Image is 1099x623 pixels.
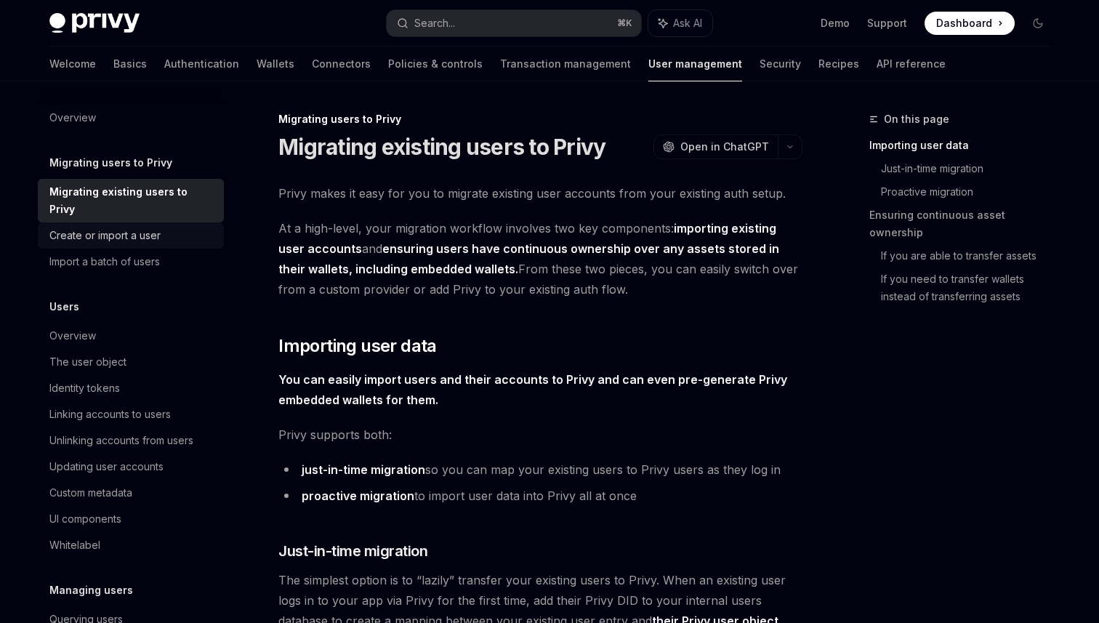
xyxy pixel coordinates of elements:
[38,532,224,558] a: Whitelabel
[278,486,802,506] li: to import user data into Privy all at once
[49,353,126,371] div: The user object
[49,432,193,449] div: Unlinking accounts from users
[388,47,483,81] a: Policies & controls
[617,17,632,29] span: ⌘ K
[278,241,779,276] strong: ensuring users have continuous ownership over any assets stored in their wallets, including embed...
[760,47,801,81] a: Security
[869,204,1061,244] a: Ensuring continuous asset ownership
[673,16,702,31] span: Ask AI
[49,510,121,528] div: UI components
[49,327,96,345] div: Overview
[302,489,414,504] a: proactive migration
[38,480,224,506] a: Custom metadata
[278,134,605,160] h1: Migrating existing users to Privy
[936,16,992,31] span: Dashboard
[38,179,224,222] a: Migrating existing users to Privy
[164,47,239,81] a: Authentication
[38,427,224,454] a: Unlinking accounts from users
[49,227,161,244] div: Create or import a user
[925,12,1015,35] a: Dashboard
[680,140,769,154] span: Open in ChatGPT
[877,47,946,81] a: API reference
[38,249,224,275] a: Import a batch of users
[278,218,802,300] span: At a high-level, your migration workflow involves two key components: and From these two pieces, ...
[38,349,224,375] a: The user object
[49,13,140,33] img: dark logo
[38,401,224,427] a: Linking accounts to users
[49,183,215,218] div: Migrating existing users to Privy
[49,484,132,502] div: Custom metadata
[500,47,631,81] a: Transaction management
[1026,12,1050,35] button: Toggle dark mode
[881,157,1061,180] a: Just-in-time migration
[49,47,96,81] a: Welcome
[49,406,171,423] div: Linking accounts to users
[49,298,79,315] h5: Users
[387,10,641,36] button: Search...⌘K
[653,134,778,159] button: Open in ChatGPT
[278,334,437,358] span: Importing user data
[113,47,147,81] a: Basics
[49,154,172,172] h5: Migrating users to Privy
[278,183,802,204] span: Privy makes it easy for you to migrate existing user accounts from your existing auth setup.
[49,253,160,270] div: Import a batch of users
[648,10,712,36] button: Ask AI
[49,109,96,126] div: Overview
[881,180,1061,204] a: Proactive migration
[278,425,802,445] span: Privy supports both:
[38,222,224,249] a: Create or import a user
[278,541,427,561] span: Just-in-time migration
[278,112,802,126] div: Migrating users to Privy
[278,372,787,407] strong: You can easily import users and their accounts to Privy and can even pre-generate Privy embedded ...
[49,458,164,475] div: Updating user accounts
[38,506,224,532] a: UI components
[38,454,224,480] a: Updating user accounts
[312,47,371,81] a: Connectors
[49,536,100,554] div: Whitelabel
[38,105,224,131] a: Overview
[867,16,907,31] a: Support
[49,582,133,599] h5: Managing users
[414,15,455,32] div: Search...
[302,462,425,478] a: just-in-time migration
[648,47,742,81] a: User management
[38,375,224,401] a: Identity tokens
[257,47,294,81] a: Wallets
[818,47,859,81] a: Recipes
[869,134,1061,157] a: Importing user data
[38,323,224,349] a: Overview
[821,16,850,31] a: Demo
[884,110,949,128] span: On this page
[881,268,1061,308] a: If you need to transfer wallets instead of transferring assets
[278,459,802,480] li: so you can map your existing users to Privy users as they log in
[49,379,120,397] div: Identity tokens
[881,244,1061,268] a: If you are able to transfer assets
